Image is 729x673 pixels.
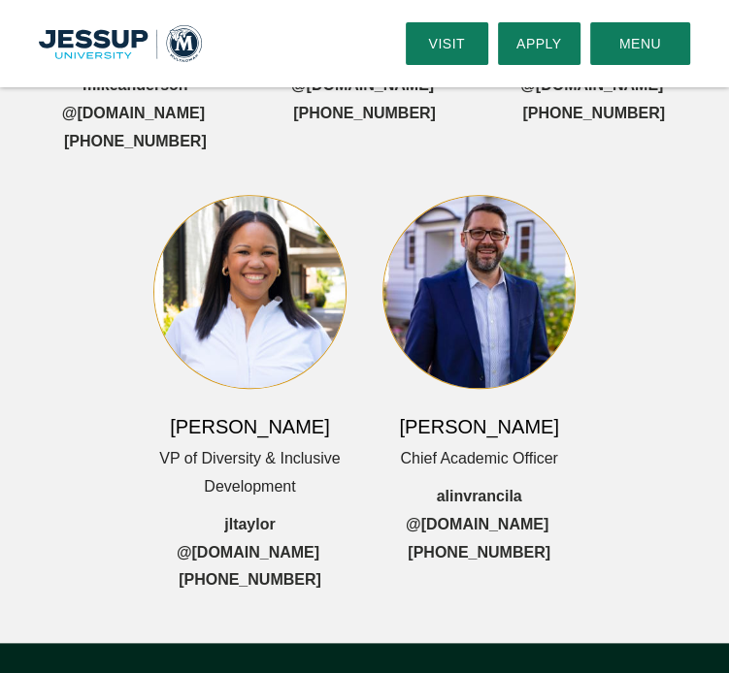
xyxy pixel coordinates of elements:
[383,196,575,389] img: Staff Headshot Alin Vrancila Online
[522,100,665,128] a: [PHONE_NUMBER]
[408,539,550,567] a: [PHONE_NUMBER]
[153,445,347,501] span: VP of Diversity & Inclusive Development
[39,25,202,62] img: Multnomah University Logo
[498,22,580,65] a: Apply
[382,483,576,539] a: alinvrancila @[DOMAIN_NAME]
[154,196,346,389] img: JessicaTaylorHeadshot
[400,445,557,473] span: Chief Academic Officer
[399,413,558,440] h6: [PERSON_NAME]
[39,72,232,128] a: mikeanderson @[DOMAIN_NAME]
[170,413,329,440] h6: [PERSON_NAME]
[64,128,207,156] a: [PHONE_NUMBER]
[62,100,205,128] span: @[DOMAIN_NAME]
[406,22,488,65] a: Visit
[224,511,275,539] span: jltaylor
[437,483,522,511] span: alinvrancila
[406,511,548,539] span: @[DOMAIN_NAME]
[590,22,690,65] button: Menu
[153,511,347,567] a: jltaylor @[DOMAIN_NAME]
[179,566,321,594] a: [PHONE_NUMBER]
[39,25,202,62] a: Home
[293,100,436,128] a: [PHONE_NUMBER]
[177,539,319,567] span: @[DOMAIN_NAME]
